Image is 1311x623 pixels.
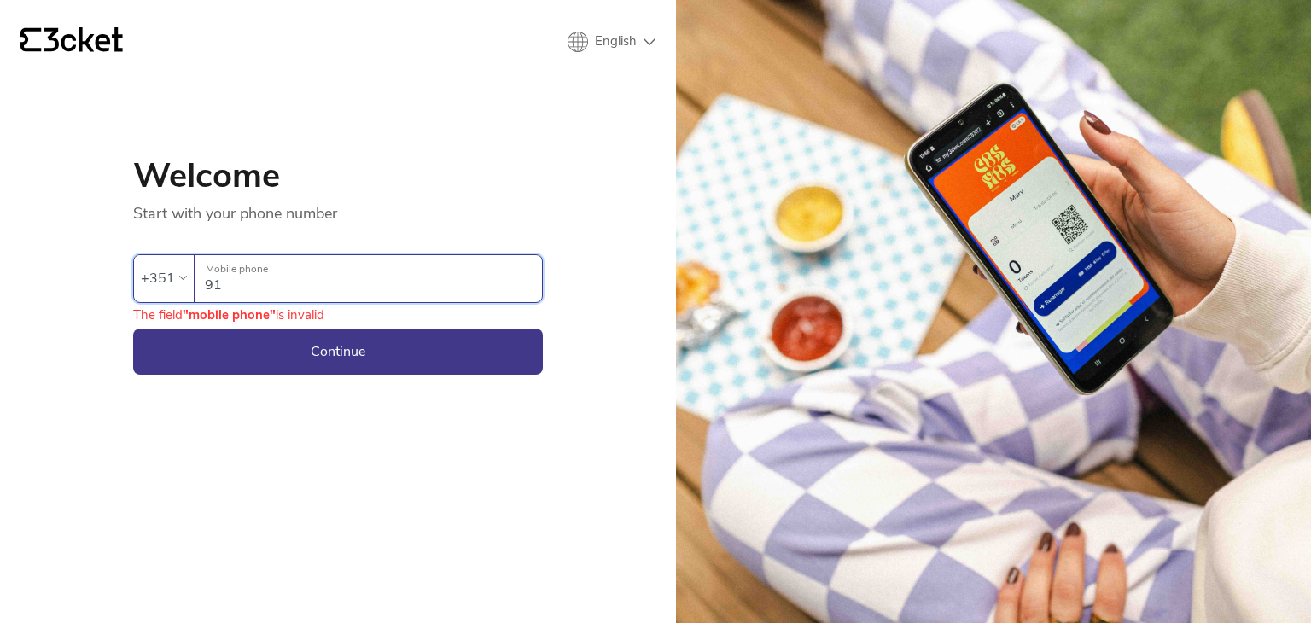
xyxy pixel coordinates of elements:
g: {' '} [20,28,41,52]
a: {' '} [20,27,123,56]
input: Mobile phone [205,255,542,302]
label: Mobile phone [195,255,542,283]
h1: Welcome [133,159,543,193]
button: Continue [133,329,543,375]
b: "mobile phone" [183,306,276,323]
p: Start with your phone number [133,193,543,224]
div: +351 [141,265,175,291]
div: The field is invalid [133,306,324,323]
